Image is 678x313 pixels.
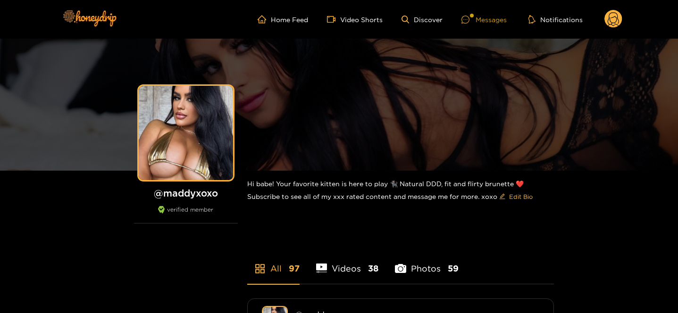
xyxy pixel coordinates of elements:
[499,193,505,200] span: edit
[247,171,554,212] div: Hi babe! Your favorite kitten is here to play 🐈‍⬛ Natural DDD, fit and flirty brunette ❤️ Subscri...
[327,15,340,24] span: video-camera
[134,206,238,223] div: verified member
[289,263,300,274] span: 97
[497,189,535,204] button: editEdit Bio
[134,187,238,199] h1: @ maddyxoxo
[258,15,308,24] a: Home Feed
[316,241,379,284] li: Videos
[509,192,533,201] span: Edit Bio
[395,241,459,284] li: Photos
[258,15,271,24] span: home
[402,16,443,24] a: Discover
[254,263,266,274] span: appstore
[461,14,507,25] div: Messages
[368,263,378,274] span: 38
[327,15,383,24] a: Video Shorts
[247,241,300,284] li: All
[526,15,586,24] button: Notifications
[448,263,459,274] span: 59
